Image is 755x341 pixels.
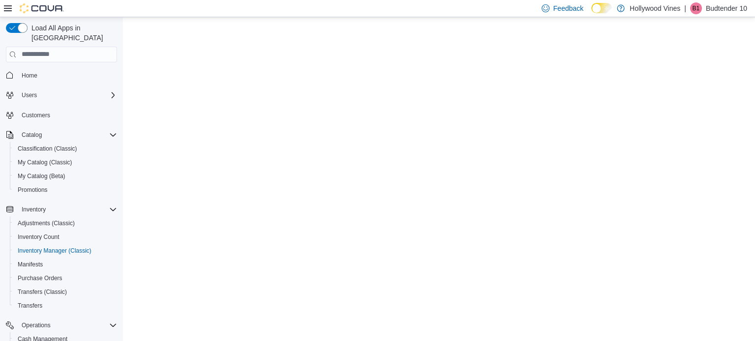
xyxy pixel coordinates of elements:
a: Adjustments (Classic) [14,217,79,229]
a: Transfers [14,300,46,312]
span: Transfers (Classic) [14,286,117,298]
span: Customers [18,109,117,121]
p: Budtender 10 [706,2,747,14]
span: Inventory [18,204,117,215]
span: Adjustments (Classic) [14,217,117,229]
span: My Catalog (Classic) [18,158,72,166]
span: Purchase Orders [14,272,117,284]
p: Hollywood Vines [630,2,680,14]
span: Purchase Orders [18,274,62,282]
span: Users [18,89,117,101]
span: Inventory Count [14,231,117,243]
button: Purchase Orders [10,271,121,285]
a: Customers [18,109,54,121]
button: My Catalog (Classic) [10,156,121,169]
button: Customers [2,108,121,122]
span: Manifests [18,261,43,268]
button: Inventory Manager (Classic) [10,244,121,258]
span: Adjustments (Classic) [18,219,75,227]
button: Home [2,68,121,82]
span: Classification (Classic) [18,145,77,153]
button: Adjustments (Classic) [10,216,121,230]
a: Purchase Orders [14,272,66,284]
span: Operations [18,319,117,331]
span: My Catalog (Classic) [14,157,117,168]
span: My Catalog (Beta) [14,170,117,182]
span: Catalog [18,129,117,141]
button: Catalog [18,129,46,141]
button: Users [2,88,121,102]
span: Inventory [22,206,46,213]
a: Transfers (Classic) [14,286,71,298]
button: Manifests [10,258,121,271]
span: Transfers [18,302,42,310]
a: My Catalog (Beta) [14,170,69,182]
a: Classification (Classic) [14,143,81,155]
span: Inventory Count [18,233,59,241]
span: Classification (Classic) [14,143,117,155]
span: Catalog [22,131,42,139]
p: | [684,2,686,14]
span: Operations [22,321,51,329]
button: Transfers [10,299,121,313]
div: Budtender 10 [690,2,702,14]
span: My Catalog (Beta) [18,172,65,180]
button: Inventory Count [10,230,121,244]
span: Transfers [14,300,117,312]
span: B1 [693,2,700,14]
button: Transfers (Classic) [10,285,121,299]
span: Promotions [14,184,117,196]
span: Customers [22,111,50,119]
a: Inventory Count [14,231,63,243]
span: Promotions [18,186,48,194]
button: Inventory [18,204,50,215]
span: Home [22,72,37,79]
span: Load All Apps in [GEOGRAPHIC_DATA] [28,23,117,43]
button: Operations [18,319,55,331]
button: Operations [2,318,121,332]
a: My Catalog (Classic) [14,157,76,168]
span: Inventory Manager (Classic) [14,245,117,257]
button: My Catalog (Beta) [10,169,121,183]
span: Home [18,69,117,81]
a: Inventory Manager (Classic) [14,245,95,257]
span: Users [22,91,37,99]
button: Classification (Classic) [10,142,121,156]
span: Inventory Manager (Classic) [18,247,91,255]
button: Promotions [10,183,121,197]
span: Transfers (Classic) [18,288,67,296]
img: Cova [20,3,64,13]
a: Home [18,70,41,81]
span: Feedback [553,3,583,13]
button: Inventory [2,203,121,216]
button: Users [18,89,41,101]
input: Dark Mode [591,3,612,13]
a: Promotions [14,184,52,196]
button: Catalog [2,128,121,142]
span: Manifests [14,259,117,270]
a: Manifests [14,259,47,270]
